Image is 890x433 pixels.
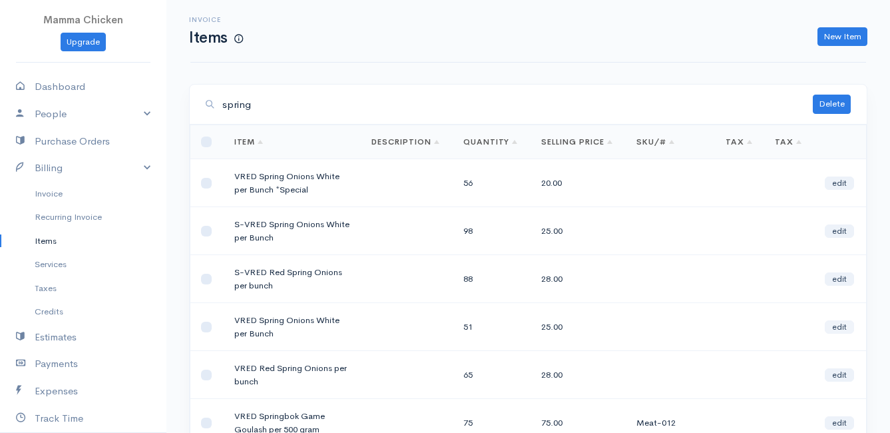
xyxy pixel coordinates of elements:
[825,177,854,190] a: edit
[224,255,361,303] td: S-VRED Red Spring Onions per bunch
[453,207,531,255] td: 98
[453,159,531,207] td: 56
[825,272,854,286] a: edit
[189,29,242,46] h1: Items
[453,351,531,399] td: 65
[636,137,674,147] a: SKU/#
[224,207,361,255] td: S-VRED Spring Onions White per Bunch
[813,95,851,114] button: Delete
[234,137,264,147] a: Item
[61,33,106,52] a: Upgrade
[825,224,854,238] a: edit
[531,303,626,351] td: 25.00
[222,91,813,119] input: Search
[371,137,439,147] a: Description
[531,255,626,303] td: 28.00
[541,137,612,147] a: Selling Price
[234,33,243,45] span: How to create a new Item?
[224,159,361,207] td: VRED Spring Onions White per Bunch *Special
[463,137,518,147] a: Quantity
[531,159,626,207] td: 20.00
[726,137,752,147] a: Tax
[825,368,854,382] a: edit
[531,351,626,399] td: 28.00
[817,27,867,47] a: New Item
[825,320,854,334] a: edit
[453,255,531,303] td: 88
[825,416,854,430] a: edit
[453,303,531,351] td: 51
[224,351,361,399] td: VRED Red Spring Onions per bunch
[775,137,801,147] a: Tax
[531,207,626,255] td: 25.00
[189,16,242,23] h6: Invoice
[224,303,361,351] td: VRED Spring Onions White per Bunch
[43,13,123,26] span: Mamma Chicken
